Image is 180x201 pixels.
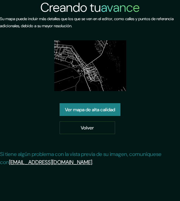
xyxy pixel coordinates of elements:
[92,159,93,166] font: .
[60,103,120,116] a: Ver mapa de alta calidad
[65,107,115,113] font: Ver mapa de alta calidad
[81,125,94,131] font: Volver
[54,40,126,91] img: vista previa del mapa creado
[9,159,92,166] a: [EMAIL_ADDRESS][DOMAIN_NAME]
[60,121,115,134] a: Volver
[120,175,173,194] iframe: Lanzador de widgets de ayuda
